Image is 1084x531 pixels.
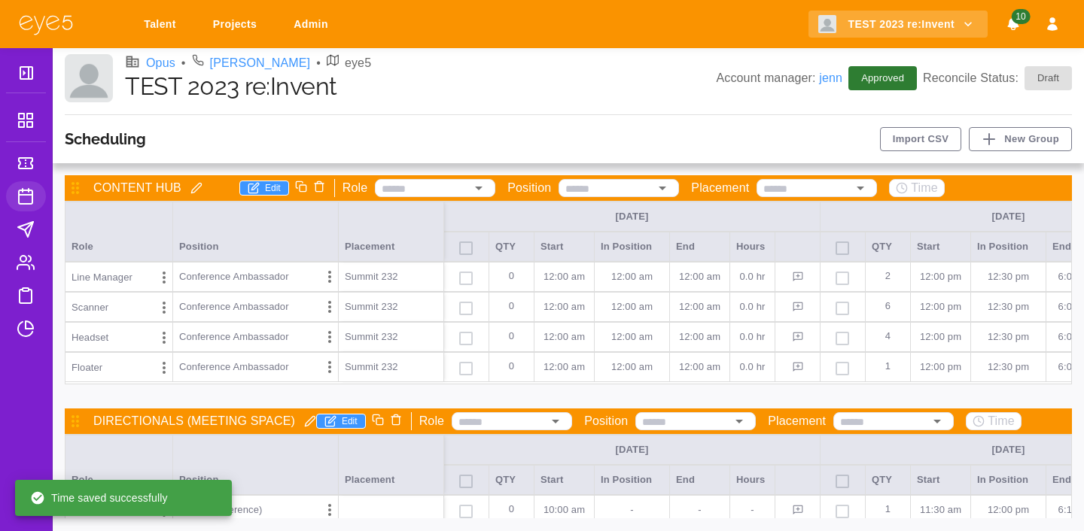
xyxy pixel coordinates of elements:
p: eye5 [345,54,371,72]
a: Projects [203,11,272,38]
button: Open [927,411,948,432]
p: Summit 232 [345,269,437,284]
div: In Position [971,232,1046,262]
p: Summit 232 [345,329,437,344]
div: Position [173,202,339,262]
div: [DATE] [450,210,814,223]
h1: TEST 2023 re:Invent [125,72,716,101]
button: TEST 2023 re:Invent [808,11,988,38]
p: 0 [495,293,528,321]
button: Options [318,265,341,288]
p: Time [911,179,938,197]
p: Position [584,412,628,430]
button: Options [153,326,175,349]
a: [PERSON_NAME] [210,54,311,72]
button: Open [850,178,871,199]
p: 0.0 hr [736,329,769,344]
p: 4 [872,323,904,351]
p: 12:00 AM [601,299,663,314]
button: Options [318,499,341,521]
p: - [676,502,723,517]
div: Start [534,465,595,495]
p: 0.0 hr [736,269,769,284]
p: Account manager: [716,69,842,87]
p: DIRECTIONALS (MEETING SPACE) [93,412,295,430]
p: Line Manager [72,270,132,285]
button: New Group [969,127,1072,151]
p: 10:00 AM [540,502,588,517]
div: Hours [730,232,775,262]
button: Options [318,326,341,348]
div: In Position [595,465,670,495]
p: Time [988,412,1015,430]
p: 12:00 PM [917,329,964,344]
div: Hours [730,465,775,495]
p: Scanner [72,300,108,315]
div: End [670,465,730,495]
button: Options [153,296,175,319]
div: QTY [866,232,911,262]
p: - [736,502,769,517]
button: Import CSV [880,127,962,151]
p: Summit 232 [345,360,437,375]
img: Client logo [65,54,113,102]
p: 12:00 AM [601,360,663,375]
p: 12:00 AM [676,269,723,284]
p: CONTENT HUB [93,179,181,197]
p: Reconcile Status: [923,66,1072,90]
p: 0 [495,496,528,524]
div: Role [65,435,173,495]
div: Position [173,435,339,495]
p: 12:00 PM [977,502,1040,517]
a: Opus [146,54,175,72]
p: 0 [495,323,528,351]
p: 0.0 hr [736,360,769,375]
p: 12:00 AM [540,329,588,344]
p: 0 [495,353,528,381]
p: 1 [872,353,904,381]
p: 12:00 AM [540,360,588,375]
a: jenn [819,71,842,84]
p: Conference Ambassador [179,299,289,314]
p: 12:00 AM [540,299,588,314]
p: 1 [872,496,904,524]
p: 0.0 hr [736,299,769,314]
p: Placement [768,412,826,430]
p: 0 [495,262,528,291]
p: 11:30 AM [917,502,964,517]
p: Role [419,412,445,430]
h3: Scheduling [65,130,146,148]
img: Client logo [818,15,836,33]
p: 12:30 PM [977,329,1040,344]
li: • [316,54,321,72]
div: Start [911,465,971,495]
p: 12:30 PM [977,269,1040,284]
div: Time saved successfully [30,484,168,511]
p: Summit 232 [345,299,437,314]
span: Approved [852,71,913,86]
button: Open [729,411,750,432]
div: Start [911,232,971,262]
p: 12:00 PM [917,360,964,375]
div: In Position [595,232,670,262]
p: Placement [691,179,749,197]
button: Options [318,296,341,318]
div: [DATE] [450,443,814,457]
button: Notifications [1000,11,1027,38]
button: Open [652,178,673,199]
button: Options [153,357,175,379]
p: 6 [872,293,904,321]
p: 12:00 AM [676,299,723,314]
a: Talent [134,11,191,38]
div: QTY [489,232,534,262]
p: Position [507,179,551,197]
p: Conference Ambassador [179,329,289,344]
div: Placement [339,202,444,262]
span: Draft [1028,71,1068,86]
p: Floater [72,360,102,375]
p: 2 [872,262,904,291]
div: Placement [339,435,444,495]
li: • [181,54,186,72]
p: 12:30 PM [977,299,1040,314]
button: Edit [316,414,366,429]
